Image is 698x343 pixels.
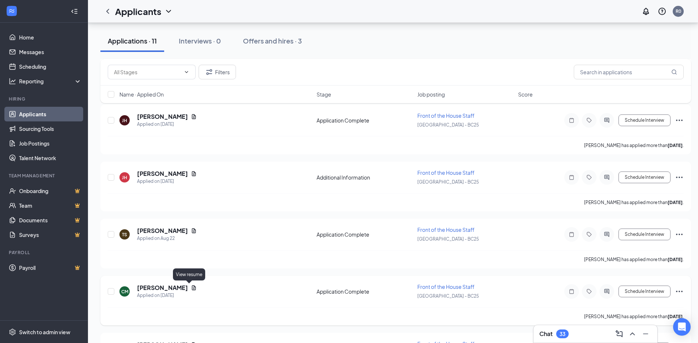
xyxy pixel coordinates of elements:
[108,36,157,45] div: Applications · 11
[19,198,82,213] a: TeamCrown
[137,284,188,292] h5: [PERSON_NAME]
[179,36,221,45] div: Interviews · 0
[184,69,189,75] svg: ChevronDown
[602,174,611,180] svg: ActiveChat
[19,184,82,198] a: OnboardingCrown
[19,151,82,165] a: Talent Network
[317,91,331,98] span: Stage
[642,7,650,16] svg: Notifications
[675,287,684,296] svg: Ellipses
[627,328,638,340] button: ChevronUp
[205,68,214,76] svg: Filter
[114,68,181,76] input: All Stages
[122,231,127,238] div: TS
[19,59,82,74] a: Scheduling
[317,174,413,181] div: Additional Information
[115,5,161,18] h1: Applicants
[71,8,78,15] svg: Collapse
[602,231,611,237] svg: ActiveChat
[584,199,684,206] p: [PERSON_NAME] has applied more than .
[641,329,650,338] svg: Minimize
[567,174,576,180] svg: Note
[584,142,684,148] p: [PERSON_NAME] has applied more than .
[191,171,197,177] svg: Document
[417,179,479,185] span: [GEOGRAPHIC_DATA] - BC25
[317,288,413,295] div: Application Complete
[673,318,691,336] div: Open Intercom Messenger
[317,117,413,124] div: Application Complete
[9,96,80,102] div: Hiring
[19,328,70,336] div: Switch to admin view
[9,249,80,256] div: Payroll
[417,283,474,290] span: Front of the House Staff
[19,107,82,121] a: Applicants
[618,114,671,126] button: Schedule Interview
[103,7,112,16] svg: ChevronLeft
[559,331,565,337] div: 33
[539,330,553,338] h3: Chat
[584,313,684,320] p: [PERSON_NAME] has applied more than .
[137,113,188,121] h5: [PERSON_NAME]
[613,328,625,340] button: ComposeMessage
[668,257,683,262] b: [DATE]
[671,69,677,75] svg: MagnifyingGlass
[19,121,82,136] a: Sourcing Tools
[567,231,576,237] svg: Note
[19,78,82,85] div: Reporting
[199,65,236,79] button: Filter Filters
[640,328,651,340] button: Minimize
[417,122,479,128] span: [GEOGRAPHIC_DATA] - BC25
[173,268,205,280] div: View resume
[417,226,474,233] span: Front of the House Staff
[675,116,684,125] svg: Ellipses
[668,200,683,205] b: [DATE]
[19,260,82,275] a: PayrollCrown
[164,7,173,16] svg: ChevronDown
[518,91,533,98] span: Score
[574,65,684,79] input: Search in applications
[19,227,82,242] a: SurveysCrown
[585,117,594,123] svg: Tag
[618,229,671,240] button: Schedule Interview
[584,256,684,263] p: [PERSON_NAME] has applied more than .
[122,117,127,124] div: JH
[602,289,611,294] svg: ActiveChat
[417,293,479,299] span: [GEOGRAPHIC_DATA] - BC25
[417,112,474,119] span: Front of the House Staff
[9,173,80,179] div: Team Management
[585,231,594,237] svg: Tag
[675,230,684,239] svg: Ellipses
[9,328,16,336] svg: Settings
[567,117,576,123] svg: Note
[19,30,82,45] a: Home
[19,136,82,151] a: Job Postings
[417,169,474,176] span: Front of the House Staff
[137,121,197,128] div: Applied on [DATE]
[19,213,82,227] a: DocumentsCrown
[243,36,302,45] div: Offers and hires · 3
[618,286,671,297] button: Schedule Interview
[615,329,624,338] svg: ComposeMessage
[658,7,666,16] svg: QuestionInfo
[417,91,445,98] span: Job posting
[119,91,164,98] span: Name · Applied On
[191,228,197,234] svg: Document
[668,143,683,148] b: [DATE]
[675,173,684,182] svg: Ellipses
[191,285,197,291] svg: Document
[9,78,16,85] svg: Analysis
[137,292,197,299] div: Applied on [DATE]
[417,236,479,242] span: [GEOGRAPHIC_DATA] - BC25
[618,171,671,183] button: Schedule Interview
[137,235,197,242] div: Applied on Aug 22
[602,117,611,123] svg: ActiveChat
[317,231,413,238] div: Application Complete
[121,289,128,295] div: CM
[122,174,127,181] div: JH
[19,45,82,59] a: Messages
[628,329,637,338] svg: ChevronUp
[585,289,594,294] svg: Tag
[567,289,576,294] svg: Note
[137,227,188,235] h5: [PERSON_NAME]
